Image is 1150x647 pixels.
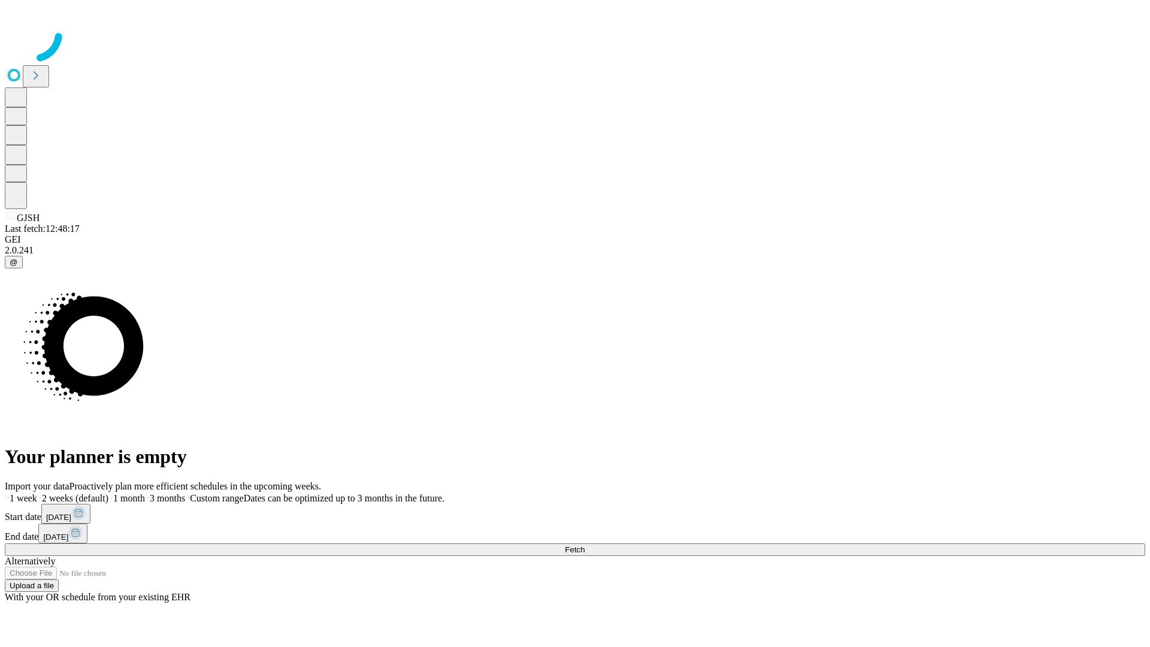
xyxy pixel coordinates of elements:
[5,579,59,592] button: Upload a file
[113,493,145,503] span: 1 month
[5,223,80,234] span: Last fetch: 12:48:17
[69,481,321,491] span: Proactively plan more efficient schedules in the upcoming weeks.
[38,524,87,543] button: [DATE]
[5,504,1145,524] div: Start date
[10,493,37,503] span: 1 week
[17,213,40,223] span: GJSH
[42,493,108,503] span: 2 weeks (default)
[5,556,55,566] span: Alternatively
[10,258,18,267] span: @
[565,545,585,554] span: Fetch
[46,513,71,522] span: [DATE]
[5,592,190,602] span: With your OR schedule from your existing EHR
[5,446,1145,468] h1: Your planner is empty
[5,481,69,491] span: Import your data
[5,256,23,268] button: @
[5,543,1145,556] button: Fetch
[244,493,444,503] span: Dates can be optimized up to 3 months in the future.
[190,493,243,503] span: Custom range
[43,533,68,542] span: [DATE]
[5,234,1145,245] div: GEI
[5,524,1145,543] div: End date
[41,504,90,524] button: [DATE]
[5,245,1145,256] div: 2.0.241
[150,493,185,503] span: 3 months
